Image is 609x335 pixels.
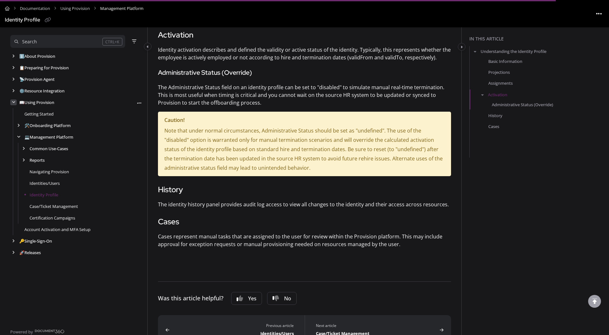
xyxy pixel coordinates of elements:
[19,250,24,255] span: 🚀
[15,123,22,129] div: arrow
[10,250,17,256] div: arrow
[10,327,65,335] a: Powered by Document360 - opens in a new tab
[30,203,78,210] a: Case/Ticket Management
[30,215,75,221] a: Certification Campaigns
[10,329,33,335] span: Powered by
[594,8,604,19] button: Article more options
[22,38,37,45] div: Search
[19,238,52,244] a: Single-Sign-On
[19,64,69,71] a: Preparing for Provision
[136,99,142,106] button: Article more options
[19,249,41,256] a: Releases
[24,134,30,140] span: 💻
[158,294,223,303] div: Was this article helpful?
[172,323,294,329] div: Previous article
[316,323,438,329] div: Next article
[19,88,65,94] a: Resource Integration
[10,76,17,82] div: arrow
[267,292,297,305] button: No
[30,157,45,163] a: Reports
[488,58,522,64] a: Basic Information
[30,192,58,198] a: Identity Profile
[488,112,502,119] a: History
[164,116,445,125] p: Caution!
[19,53,55,59] a: About Provision
[35,330,65,333] img: Document360
[10,53,17,59] div: arrow
[19,76,55,82] a: Provision Agent
[469,35,606,42] div: In this article
[20,4,50,13] a: Documentation
[488,123,499,130] a: Cases
[19,88,24,94] span: ⚙️
[472,48,478,55] button: arrow
[158,46,451,61] p: Identity activation describes and defined the validity or active status of the identity. Typicall...
[488,91,507,98] a: Activation
[488,80,513,86] a: Assignments
[158,184,451,195] h3: History
[588,295,601,308] div: scroll to top
[10,238,17,244] div: arrow
[136,99,142,106] div: More options
[19,53,24,59] span: ℹ️
[19,99,24,105] span: 📖
[24,122,71,129] a: Onboarding Platform
[10,88,17,94] div: arrow
[19,76,24,82] span: 📡
[488,69,510,75] a: Projections
[158,233,451,248] p: Cases represent manual tasks that are assigned to the user for review within the Provision platfo...
[158,201,451,208] p: The identity history panel provides audit log access to view all changes to the identity and thei...
[5,4,10,13] a: Home
[5,15,40,25] div: Identity Profile
[458,43,465,51] button: Category toggle
[10,65,17,71] div: arrow
[30,145,68,152] a: Common Use-Cases
[158,83,451,107] p: The Administrative Status field on an identity profile can be set to "disabled" to simulate manua...
[10,35,125,48] button: Search
[481,48,546,55] a: Understanding the Identity Profile
[30,180,60,186] a: Identities/Users
[158,68,451,78] h4: Administrative Status (Override)
[15,134,22,140] div: arrow
[492,101,553,107] a: Administrative Status (Override)
[21,146,27,152] div: arrow
[43,15,53,25] button: Copy link of
[24,226,91,233] a: Account Activation and MFA Setup
[19,99,54,106] a: Using Provision
[19,65,24,71] span: 📋
[24,134,73,140] a: Management Platform
[231,292,262,305] button: Yes
[480,91,485,98] button: arrow
[10,99,17,106] div: arrow
[158,216,451,228] h3: Cases
[100,4,144,13] span: Management Platform
[158,29,451,41] h3: Activation
[24,123,30,128] span: 🛠️
[24,111,54,117] a: Getting Started
[60,4,90,13] a: Using Provision
[19,238,24,244] span: 🔑
[21,157,27,163] div: arrow
[130,38,138,45] button: Filter
[164,126,445,172] p: Note that under normal circumstances, Administrative Status should be set as "undefined". The use...
[102,38,122,46] div: CTRL+K
[30,168,69,175] a: Navigating Provision
[144,43,152,50] button: Category toggle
